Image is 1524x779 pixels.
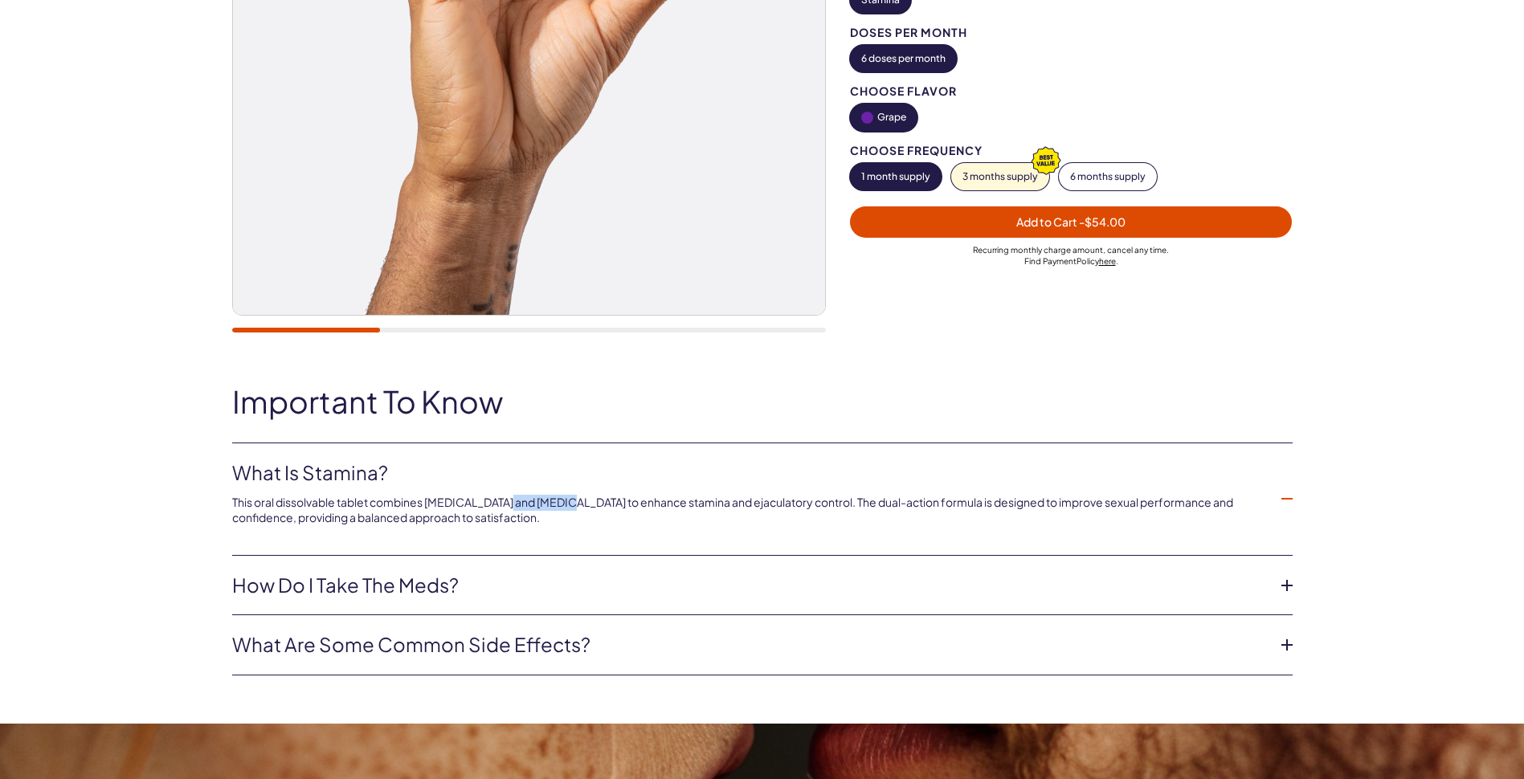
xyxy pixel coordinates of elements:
[1016,214,1126,229] span: Add to Cart
[850,163,942,190] button: 1 month supply
[232,385,1293,418] h2: Important To Know
[1079,214,1126,229] span: - $54.00
[1024,256,1077,266] span: Find Payment
[850,145,1293,157] div: Choose Frequency
[850,206,1293,238] button: Add to Cart -$54.00
[232,631,1267,659] a: What are some common side effects?
[1059,163,1157,190] button: 6 months supply
[850,85,1293,97] div: Choose Flavor
[232,459,1267,487] a: What Is Stamina?
[1099,256,1116,266] a: here
[232,572,1267,599] a: How do I take the Meds?
[850,104,917,132] button: Grape
[850,244,1293,267] div: Recurring monthly charge amount , cancel any time. Policy .
[850,45,957,72] button: 6 doses per month
[850,27,1293,39] div: Doses per Month
[232,495,1267,526] p: This oral dissolvable tablet combines [MEDICAL_DATA] and [MEDICAL_DATA] to enhance stamina and ej...
[951,163,1049,190] button: 3 months supply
